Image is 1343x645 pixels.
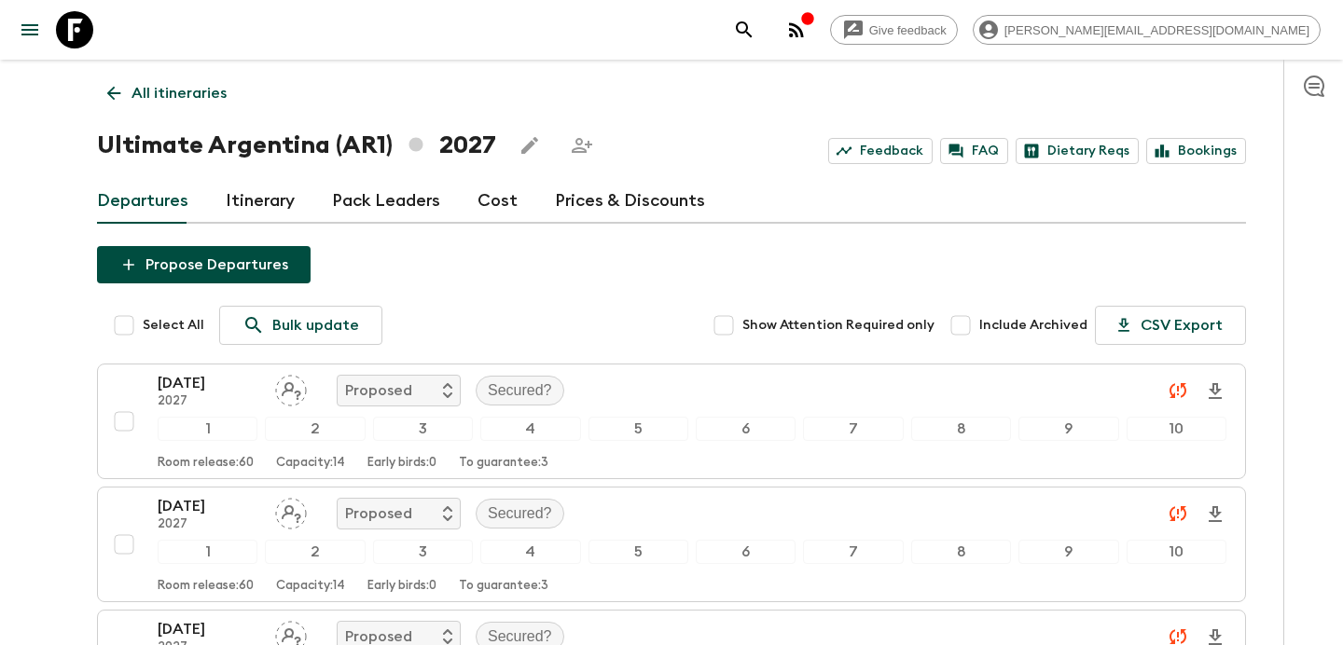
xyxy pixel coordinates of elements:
svg: Unable to sync - Check prices and secured [1167,379,1189,402]
a: Itinerary [226,179,295,224]
div: 5 [588,540,688,564]
a: Departures [97,179,188,224]
a: Dietary Reqs [1016,138,1139,164]
div: Secured? [476,499,564,528]
p: Capacity: 14 [276,456,345,471]
button: search adventures [726,11,763,48]
span: Select All [143,316,204,335]
div: 6 [696,540,796,564]
div: 3 [373,417,473,441]
span: Show Attention Required only [742,316,935,335]
button: [DATE]2027Assign pack leaderProposedSecured?12345678910Room release:60Capacity:14Early birds:0To ... [97,487,1246,602]
div: 2 [265,417,365,441]
div: 4 [480,417,580,441]
p: Proposed [345,379,412,402]
div: [PERSON_NAME][EMAIL_ADDRESS][DOMAIN_NAME] [973,15,1321,45]
div: 6 [696,417,796,441]
div: 10 [1127,417,1226,441]
div: 5 [588,417,688,441]
button: Edit this itinerary [511,127,548,164]
span: Give feedback [859,23,957,37]
div: 9 [1018,540,1118,564]
span: Share this itinerary [563,127,601,164]
p: [DATE] [158,372,260,394]
div: 9 [1018,417,1118,441]
a: Pack Leaders [332,179,440,224]
a: FAQ [940,138,1008,164]
span: Assign pack leader [275,380,307,395]
p: Room release: 60 [158,456,254,471]
button: CSV Export [1095,306,1246,345]
a: Bulk update [219,306,382,345]
svg: Download Onboarding [1204,380,1226,403]
div: 2 [265,540,365,564]
p: To guarantee: 3 [459,456,548,471]
span: [PERSON_NAME][EMAIL_ADDRESS][DOMAIN_NAME] [994,23,1320,37]
a: All itineraries [97,75,237,112]
div: 7 [803,417,903,441]
div: 4 [480,540,580,564]
p: 2027 [158,394,260,409]
div: 3 [373,540,473,564]
p: Secured? [488,502,552,525]
p: Early birds: 0 [367,456,436,471]
span: Assign pack leader [275,626,307,641]
div: 1 [158,540,257,564]
span: Include Archived [979,316,1087,335]
p: To guarantee: 3 [459,579,548,594]
span: Assign pack leader [275,503,307,518]
p: Bulk update [272,314,359,336]
div: 8 [911,540,1011,564]
p: Secured? [488,379,552,402]
svg: Unable to sync - Check prices and secured [1167,502,1189,525]
p: 2027 [158,517,260,532]
div: 10 [1127,540,1226,564]
button: Propose Departures [97,246,311,283]
button: menu [11,11,48,48]
p: Proposed [345,502,412,525]
p: Early birds: 0 [367,579,436,594]
p: All itineraries [132,82,227,104]
p: [DATE] [158,495,260,517]
a: Prices & Discounts [555,179,705,224]
div: Secured? [476,376,564,405]
p: Room release: 60 [158,579,254,594]
p: [DATE] [158,618,260,640]
div: 1 [158,417,257,441]
button: [DATE]2027Assign pack leaderProposedSecured?12345678910Room release:60Capacity:14Early birds:0To ... [97,364,1246,479]
p: Capacity: 14 [276,579,345,594]
a: Cost [478,179,518,224]
h1: Ultimate Argentina (AR1) 2027 [97,127,496,164]
div: 8 [911,417,1011,441]
a: Give feedback [830,15,958,45]
div: 7 [803,540,903,564]
svg: Download Onboarding [1204,503,1226,526]
a: Feedback [828,138,933,164]
a: Bookings [1146,138,1246,164]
